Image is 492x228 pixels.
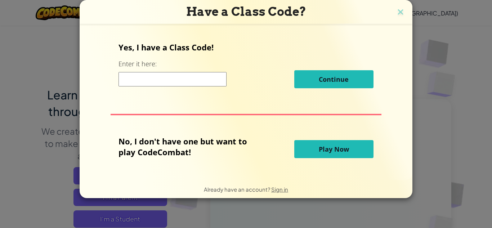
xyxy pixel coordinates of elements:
p: Yes, I have a Class Code! [118,42,373,53]
span: Play Now [319,145,349,153]
label: Enter it here: [118,59,157,68]
span: Continue [319,75,349,84]
a: Sign in [271,186,288,193]
p: No, I don't have one but want to play CodeCombat! [118,136,258,157]
img: close icon [396,7,405,18]
button: Play Now [294,140,374,158]
span: Have a Class Code? [186,4,306,19]
span: Already have an account? [204,186,271,193]
button: Continue [294,70,374,88]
